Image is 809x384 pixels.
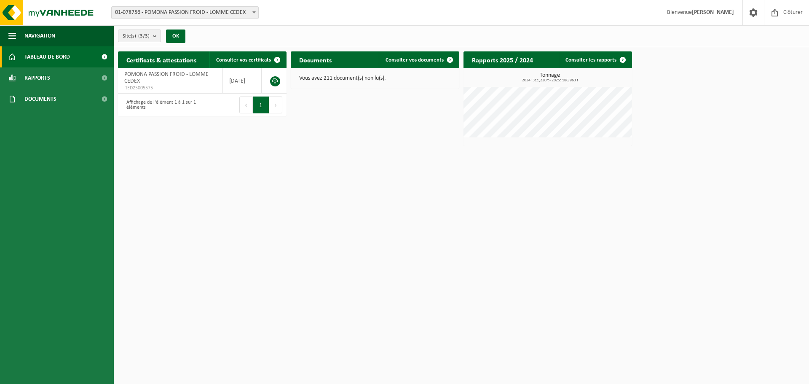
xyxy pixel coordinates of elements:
[24,89,56,110] span: Documents
[124,71,209,84] span: POMONA PASSION FROID - LOMME CEDEX
[209,51,286,68] a: Consulter vos certificats
[692,9,734,16] strong: [PERSON_NAME]
[112,7,258,19] span: 01-078756 - POMONA PASSION FROID - LOMME CEDEX
[223,68,262,94] td: [DATE]
[138,33,150,39] count: (3/3)
[118,51,205,68] h2: Certificats & attestations
[216,57,271,63] span: Consulter vos certificats
[379,51,458,68] a: Consulter vos documents
[239,97,253,113] button: Previous
[123,30,150,43] span: Site(s)
[299,75,451,81] p: Vous avez 211 document(s) non lu(s).
[122,96,198,114] div: Affichage de l'élément 1 à 1 sur 1 éléments
[559,51,631,68] a: Consulter les rapports
[118,30,161,42] button: Site(s)(3/3)
[386,57,444,63] span: Consulter vos documents
[24,67,50,89] span: Rapports
[253,97,269,113] button: 1
[111,6,259,19] span: 01-078756 - POMONA PASSION FROID - LOMME CEDEX
[269,97,282,113] button: Next
[124,85,216,91] span: RED25005575
[291,51,340,68] h2: Documents
[166,30,185,43] button: OK
[468,73,632,83] h3: Tonnage
[463,51,541,68] h2: Rapports 2025 / 2024
[468,78,632,83] span: 2024: 311,220 t - 2025: 186,963 t
[24,46,70,67] span: Tableau de bord
[24,25,55,46] span: Navigation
